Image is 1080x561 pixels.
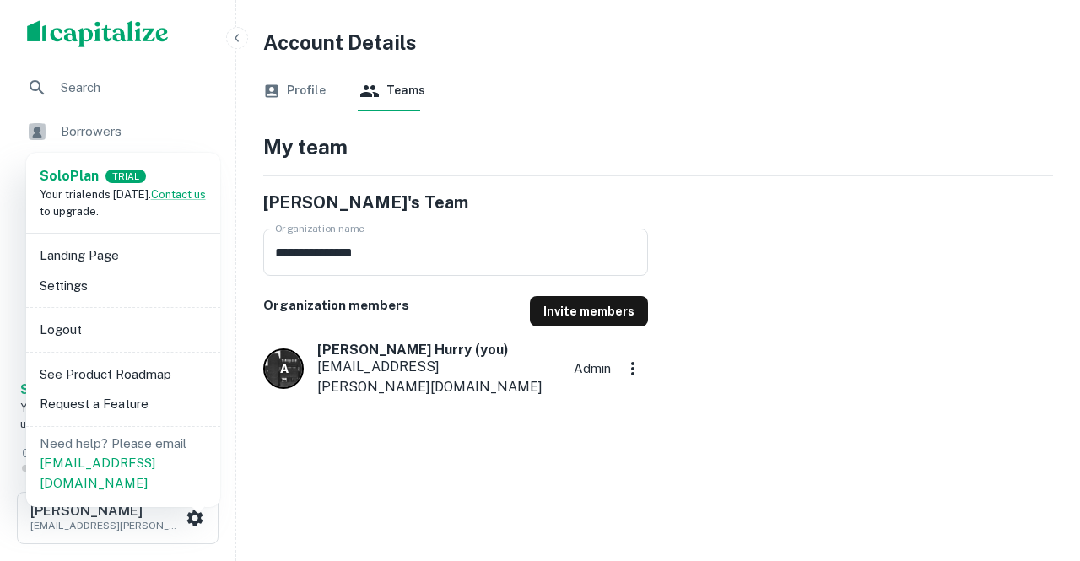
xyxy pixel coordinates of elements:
li: Settings [33,271,213,301]
div: TRIAL [105,170,146,184]
li: Request a Feature [33,389,213,419]
li: See Product Roadmap [33,359,213,390]
a: Contact us [151,188,206,201]
span: Your trial ends [DATE]. to upgrade. [40,188,206,218]
a: [EMAIL_ADDRESS][DOMAIN_NAME] [40,456,155,490]
li: Logout [33,315,213,345]
li: Landing Page [33,240,213,271]
p: Need help? Please email [40,434,207,494]
iframe: Chat Widget [996,372,1080,453]
strong: Solo Plan [40,168,99,184]
a: SoloPlan [40,166,99,186]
